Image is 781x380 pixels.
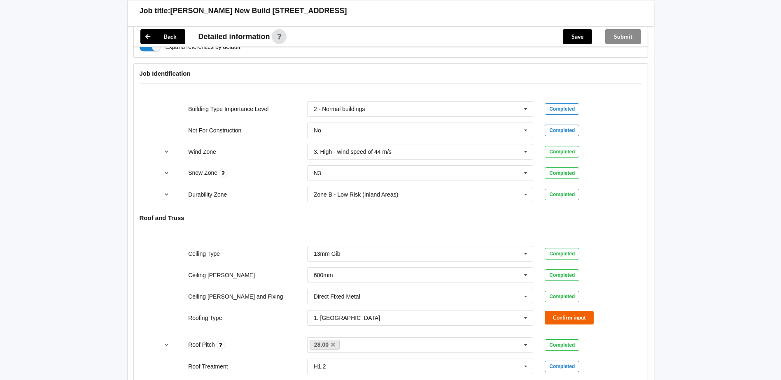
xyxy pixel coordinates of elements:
div: N3 [314,170,321,176]
div: Completed [545,189,579,200]
label: Roof Pitch [188,341,216,348]
div: Completed [545,339,579,351]
a: 28.00 [310,340,340,350]
label: Snow Zone [188,169,219,176]
h3: [PERSON_NAME] New Build [STREET_ADDRESS] [170,6,347,16]
div: 13mm Gib [314,251,340,257]
h3: Job title: [140,6,170,16]
button: Confirm input [545,311,594,324]
button: Back [140,29,185,44]
h4: Roof and Truss [140,214,642,222]
label: Durability Zone [188,191,227,198]
div: 3. High - wind speed of 44 m/s [314,149,392,155]
button: reference-toggle [159,166,175,181]
label: Wind Zone [188,148,216,155]
div: Completed [545,361,579,372]
label: Roof Treatment [188,363,228,370]
div: 600mm [314,272,333,278]
div: Completed [545,125,579,136]
div: H1.2 [314,364,326,369]
div: 2 - Normal buildings [314,106,365,112]
h4: Job Identification [140,70,642,77]
div: Direct Fixed Metal [314,294,360,299]
div: Completed [545,146,579,158]
div: Completed [545,167,579,179]
div: 1. [GEOGRAPHIC_DATA] [314,315,380,321]
span: Detailed information [198,33,270,40]
label: Building Type Importance Level [188,106,268,112]
button: reference-toggle [159,338,175,352]
div: Completed [545,269,579,281]
label: Ceiling [PERSON_NAME] [188,272,255,278]
div: Zone B - Low Risk (Inland Areas) [314,192,398,197]
button: reference-toggle [159,144,175,159]
div: Completed [545,103,579,115]
label: Roofing Type [188,315,222,321]
label: Ceiling [PERSON_NAME] and Fixing [188,293,283,300]
label: Ceiling Type [188,250,220,257]
button: Save [563,29,592,44]
div: Completed [545,291,579,302]
label: Expand references by default [140,43,240,51]
div: No [314,127,321,133]
div: Completed [545,248,579,260]
button: reference-toggle [159,187,175,202]
label: Not For Construction [188,127,241,134]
